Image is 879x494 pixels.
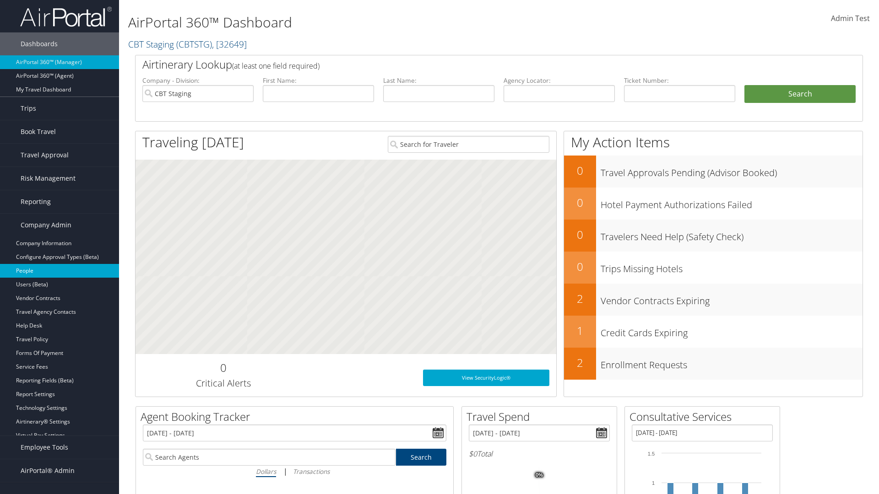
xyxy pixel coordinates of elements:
label: Company - Division: [142,76,254,85]
label: Last Name: [383,76,494,85]
span: ( CBTSTG ) [176,38,212,50]
span: , [ 32649 ] [212,38,247,50]
tspan: 1.5 [648,451,655,456]
a: View SecurityLogic® [423,370,549,386]
a: 0Travel Approvals Pending (Advisor Booked) [564,156,863,188]
h1: Traveling [DATE] [142,133,244,152]
span: Reporting [21,190,51,213]
span: Employee Tools [21,436,68,459]
h2: 2 [564,355,596,370]
div: | [143,466,446,477]
h3: Hotel Payment Authorizations Failed [601,194,863,211]
h3: Travel Approvals Pending (Advisor Booked) [601,162,863,179]
label: First Name: [263,76,374,85]
h3: Enrollment Requests [601,354,863,371]
a: 0Hotel Payment Authorizations Failed [564,188,863,220]
a: 0Travelers Need Help (Safety Check) [564,220,863,252]
h3: Travelers Need Help (Safety Check) [601,226,863,243]
h2: 2 [564,291,596,306]
input: Search Agents [143,449,396,466]
h2: Consultative Services [629,409,780,424]
span: Admin Test [831,13,870,23]
img: airportal-logo.png [20,6,112,27]
span: Travel Approval [21,144,69,166]
a: 0Trips Missing Hotels [564,252,863,284]
a: 2Vendor Contracts Expiring [564,284,863,316]
a: Admin Test [831,5,870,33]
tspan: 0% [536,473,543,478]
input: Search for Traveler [388,136,549,153]
h2: 0 [564,195,596,210]
h6: Total [469,449,610,459]
label: Agency Locator: [504,76,615,85]
h3: Critical Alerts [142,377,304,390]
a: Search [396,449,447,466]
span: Company Admin [21,214,71,236]
button: Search [744,85,856,103]
span: Risk Management [21,167,76,190]
span: $0 [469,449,477,459]
h2: 1 [564,323,596,338]
tspan: 1 [652,480,655,486]
span: Book Travel [21,120,56,143]
h3: Trips Missing Hotels [601,258,863,275]
h2: 0 [564,227,596,242]
a: CBT Staging [128,38,247,50]
span: Trips [21,97,36,120]
h3: Credit Cards Expiring [601,322,863,339]
h2: Travel Spend [467,409,617,424]
label: Ticket Number: [624,76,735,85]
span: (at least one field required) [232,61,320,71]
h1: AirPortal 360™ Dashboard [128,13,623,32]
h1: My Action Items [564,133,863,152]
a: 2Enrollment Requests [564,348,863,380]
h3: Vendor Contracts Expiring [601,290,863,307]
h2: Airtinerary Lookup [142,57,795,72]
i: Dollars [256,467,276,476]
h2: 0 [564,163,596,178]
h2: 0 [564,259,596,274]
h2: 0 [142,360,304,376]
h2: Agent Booking Tracker [141,409,453,424]
a: 1Credit Cards Expiring [564,316,863,348]
span: AirPortal® Admin [21,459,75,482]
i: Transactions [293,467,330,476]
span: Dashboards [21,32,58,55]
